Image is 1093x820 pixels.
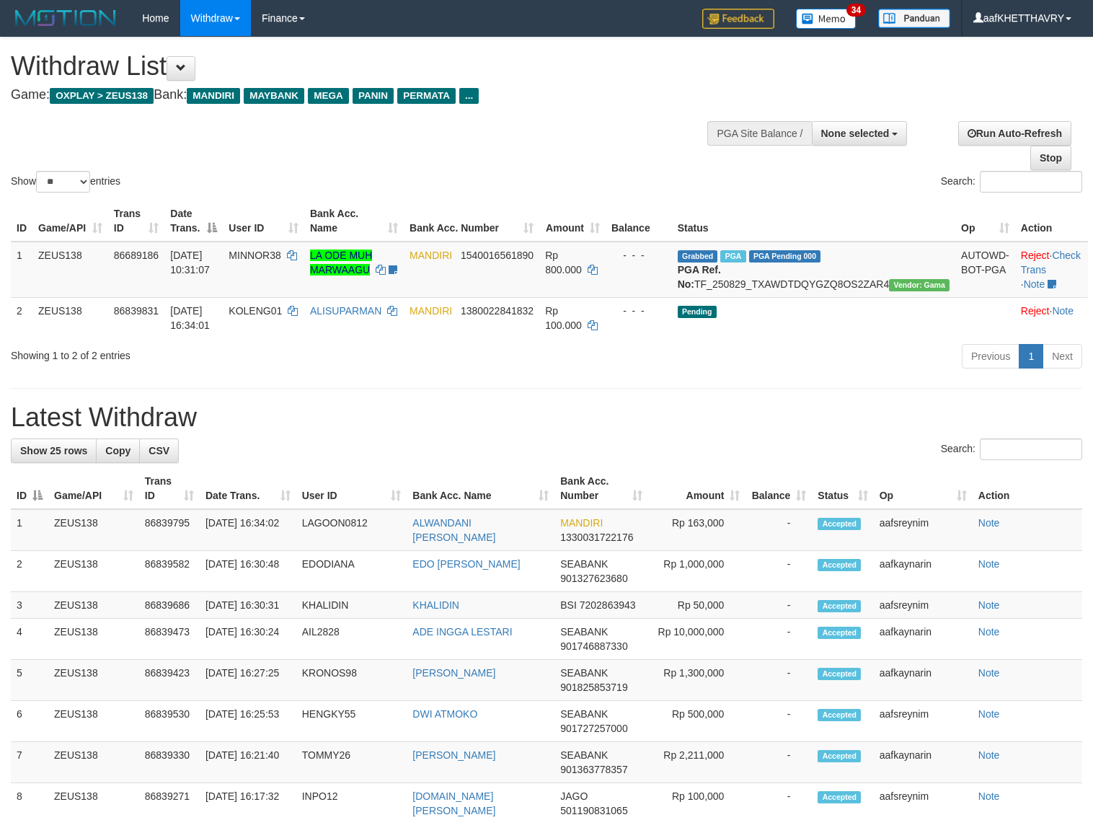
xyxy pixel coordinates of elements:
td: ZEUS138 [48,592,139,619]
a: DWI ATMOKO [412,708,477,720]
img: Feedback.jpg [702,9,774,29]
td: ZEUS138 [32,242,108,298]
td: Rp 163,000 [648,509,745,551]
span: CSV [149,445,169,457]
span: Copy 901327623680 to clipboard [560,573,627,584]
span: MANDIRI [560,517,603,529]
td: - [745,509,812,551]
span: Vendor URL: https://trx31.1velocity.biz [889,279,950,291]
select: Showentries [36,171,90,193]
td: ZEUS138 [48,509,139,551]
td: 86839582 [139,551,200,592]
td: aafsreynim [874,701,973,742]
th: Bank Acc. Name: activate to sort column ascending [407,468,554,509]
th: Status [672,200,955,242]
a: KHALIDIN [412,599,459,611]
span: Accepted [818,750,861,762]
td: ZEUS138 [48,701,139,742]
td: TOMMY26 [296,742,407,783]
th: Amount: activate to sort column ascending [648,468,745,509]
a: [PERSON_NAME] [412,667,495,679]
td: AIL2828 [296,619,407,660]
th: Bank Acc. Number: activate to sort column ascending [554,468,648,509]
span: Marked by aafkaynarin [720,250,745,263]
td: 6 [11,701,48,742]
a: Show 25 rows [11,438,97,463]
td: 86839423 [139,660,200,701]
div: PGA Site Balance / [707,121,811,146]
th: ID [11,200,32,242]
th: Balance [606,200,672,242]
td: 86839686 [139,592,200,619]
span: BSI [560,599,577,611]
a: 1 [1019,344,1043,369]
span: Accepted [818,668,861,680]
span: None selected [821,128,890,139]
h4: Game: Bank: [11,88,714,102]
span: Copy 901363778357 to clipboard [560,764,627,775]
span: SEABANK [560,667,608,679]
span: OXPLAY > ZEUS138 [50,88,154,104]
td: EDODIANA [296,551,407,592]
th: Bank Acc. Number: activate to sort column ascending [404,200,539,242]
th: User ID: activate to sort column ascending [223,200,304,242]
th: Trans ID: activate to sort column ascending [139,468,200,509]
a: EDO [PERSON_NAME] [412,558,520,570]
th: Amount: activate to sort column ascending [539,200,606,242]
a: Note [978,790,1000,802]
td: 2 [11,297,32,338]
span: Accepted [818,627,861,639]
span: KOLENG01 [229,305,282,317]
a: Note [978,599,1000,611]
th: Balance: activate to sort column ascending [745,468,812,509]
td: 3 [11,592,48,619]
h1: Latest Withdraw [11,403,1082,432]
span: Show 25 rows [20,445,87,457]
span: Copy [105,445,130,457]
span: Grabbed [678,250,718,263]
td: [DATE] 16:27:25 [200,660,296,701]
td: ZEUS138 [32,297,108,338]
td: 4 [11,619,48,660]
input: Search: [980,171,1082,193]
td: [DATE] 16:34:02 [200,509,296,551]
label: Show entries [11,171,120,193]
td: 1 [11,509,48,551]
span: Copy 1540016561890 to clipboard [461,250,534,261]
label: Search: [941,171,1082,193]
td: Rp 2,211,000 [648,742,745,783]
span: MANDIRI [410,250,452,261]
a: Next [1043,344,1082,369]
td: Rp 1,000,000 [648,551,745,592]
span: ... [459,88,479,104]
th: Game/API: activate to sort column ascending [48,468,139,509]
span: Copy 901727257000 to clipboard [560,723,627,734]
span: SEABANK [560,749,608,761]
b: PGA Ref. No: [678,264,721,290]
td: 2 [11,551,48,592]
td: KRONOS98 [296,660,407,701]
span: Copy 7202863943 to clipboard [580,599,636,611]
span: Accepted [818,600,861,612]
td: Rp 1,300,000 [648,660,745,701]
td: [DATE] 16:30:24 [200,619,296,660]
span: Copy 501190831065 to clipboard [560,805,627,816]
span: PERMATA [397,88,456,104]
a: [PERSON_NAME] [412,749,495,761]
span: SEABANK [560,626,608,638]
td: [DATE] 16:21:40 [200,742,296,783]
td: - [745,551,812,592]
th: Action [1015,200,1088,242]
td: 86839530 [139,701,200,742]
th: Bank Acc. Name: activate to sort column ascending [304,200,404,242]
div: - - - [611,304,666,318]
td: Rp 10,000,000 [648,619,745,660]
button: None selected [812,121,908,146]
th: Game/API: activate to sort column ascending [32,200,108,242]
span: Copy 1330031722176 to clipboard [560,532,633,543]
input: Search: [980,438,1082,460]
td: ZEUS138 [48,660,139,701]
td: 86839330 [139,742,200,783]
td: - [745,742,812,783]
th: Trans ID: activate to sort column ascending [108,200,164,242]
